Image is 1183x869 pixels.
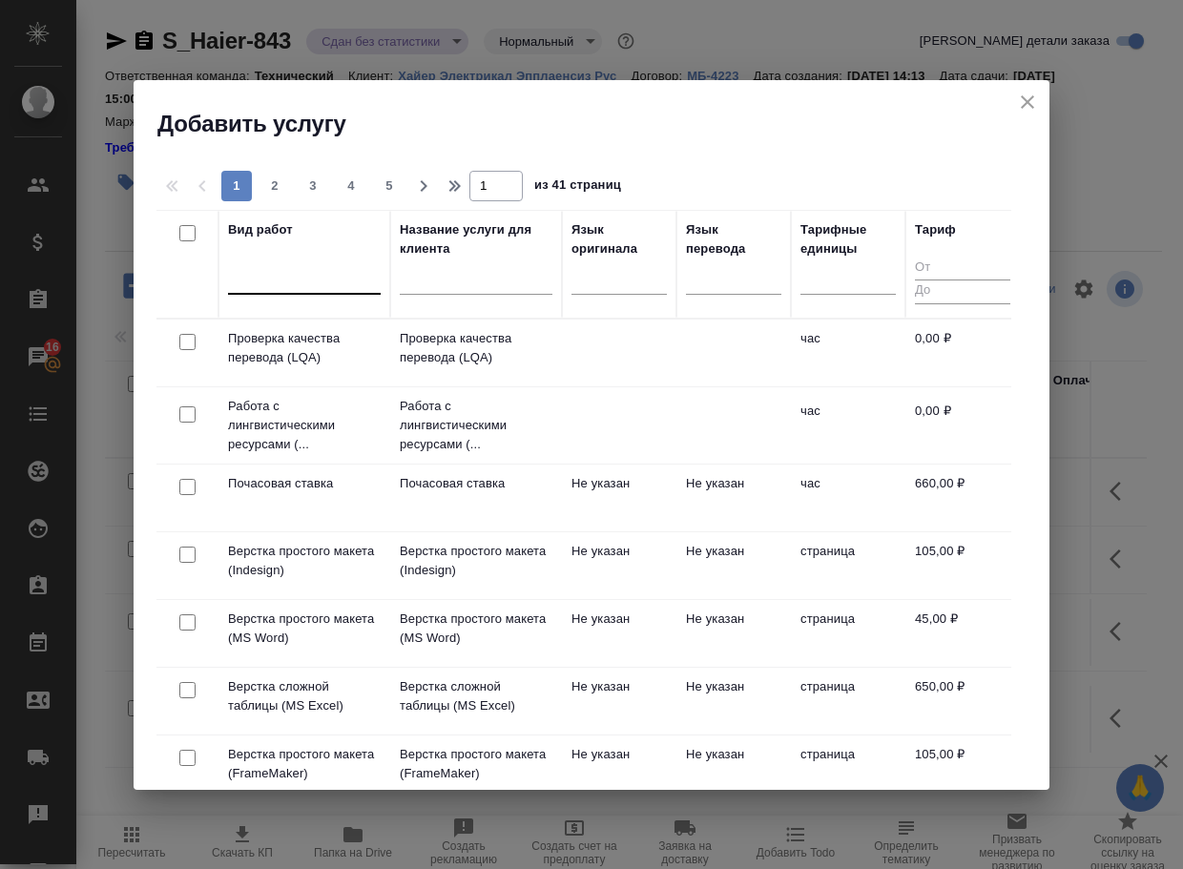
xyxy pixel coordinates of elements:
span: 4 [336,176,366,196]
td: страница [791,668,905,735]
td: 660,00 ₽ [905,465,1020,531]
td: Не указан [676,668,791,735]
td: час [791,465,905,531]
p: Работа с лингвистическими ресурсами (... [228,397,381,454]
td: страница [791,532,905,599]
td: Не указан [676,735,791,802]
p: Почасовая ставка [228,474,381,493]
p: Верстка простого макета (MS Word) [400,610,552,648]
td: страница [791,735,905,802]
p: Верстка сложной таблицы (MS Excel) [228,677,381,715]
div: Язык оригинала [571,220,667,259]
span: из 41 страниц [534,174,621,201]
p: Верстка простого макета (MS Word) [228,610,381,648]
td: час [791,392,905,459]
td: Не указан [676,600,791,667]
p: Верстка простого макета (FrameMaker) [228,745,381,783]
td: 45,00 ₽ [905,600,1020,667]
div: Название услуги для клиента [400,220,552,259]
button: 4 [336,171,366,201]
td: 105,00 ₽ [905,532,1020,599]
p: Проверка качества перевода (LQA) [400,329,552,367]
td: Не указан [562,735,676,802]
button: 2 [259,171,290,201]
p: Проверка качества перевода (LQA) [228,329,381,367]
div: Тарифные единицы [800,220,896,259]
p: Верстка простого макета (Indesign) [228,542,381,580]
td: Не указан [562,600,676,667]
td: 0,00 ₽ [905,392,1020,459]
p: Верстка простого макета (FrameMaker) [400,745,552,783]
span: 2 [259,176,290,196]
td: Не указан [676,532,791,599]
td: страница [791,600,905,667]
td: Не указан [676,465,791,531]
span: 5 [374,176,405,196]
input: От [915,257,1010,280]
td: 650,00 ₽ [905,668,1020,735]
td: 105,00 ₽ [905,735,1020,802]
button: 5 [374,171,405,201]
div: Язык перевода [686,220,781,259]
p: Верстка сложной таблицы (MS Excel) [400,677,552,715]
td: час [791,320,905,386]
td: Не указан [562,465,676,531]
span: 3 [298,176,328,196]
div: Вид работ [228,220,293,239]
p: Почасовая ставка [400,474,552,493]
button: 3 [298,171,328,201]
td: Не указан [562,668,676,735]
h2: Добавить услугу [157,109,1049,139]
td: 0,00 ₽ [905,320,1020,386]
button: close [1013,88,1042,116]
td: Не указан [562,532,676,599]
div: Тариф [915,220,956,239]
input: До [915,279,1010,303]
p: Верстка простого макета (Indesign) [400,542,552,580]
p: Работа с лингвистическими ресурсами (... [400,397,552,454]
